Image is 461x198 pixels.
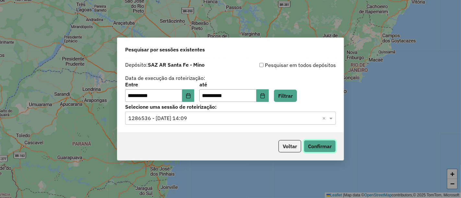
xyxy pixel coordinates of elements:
[274,90,297,102] button: Filtrar
[125,103,336,111] label: Selecione uma sessão de roteirização:
[125,61,205,69] label: Depósito:
[256,89,269,102] button: Choose Date
[148,61,205,68] strong: SAZ AR Santa Fe - Mino
[199,81,268,88] label: até
[278,140,301,152] button: Voltar
[182,89,195,102] button: Choose Date
[230,61,336,69] div: Pesquisar em todos depósitos
[304,140,336,152] button: Confirmar
[125,74,205,82] label: Data de execução da roteirização:
[322,114,328,122] span: Clear all
[125,46,205,53] span: Pesquisar por sessões existentes
[125,81,194,88] label: Entre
